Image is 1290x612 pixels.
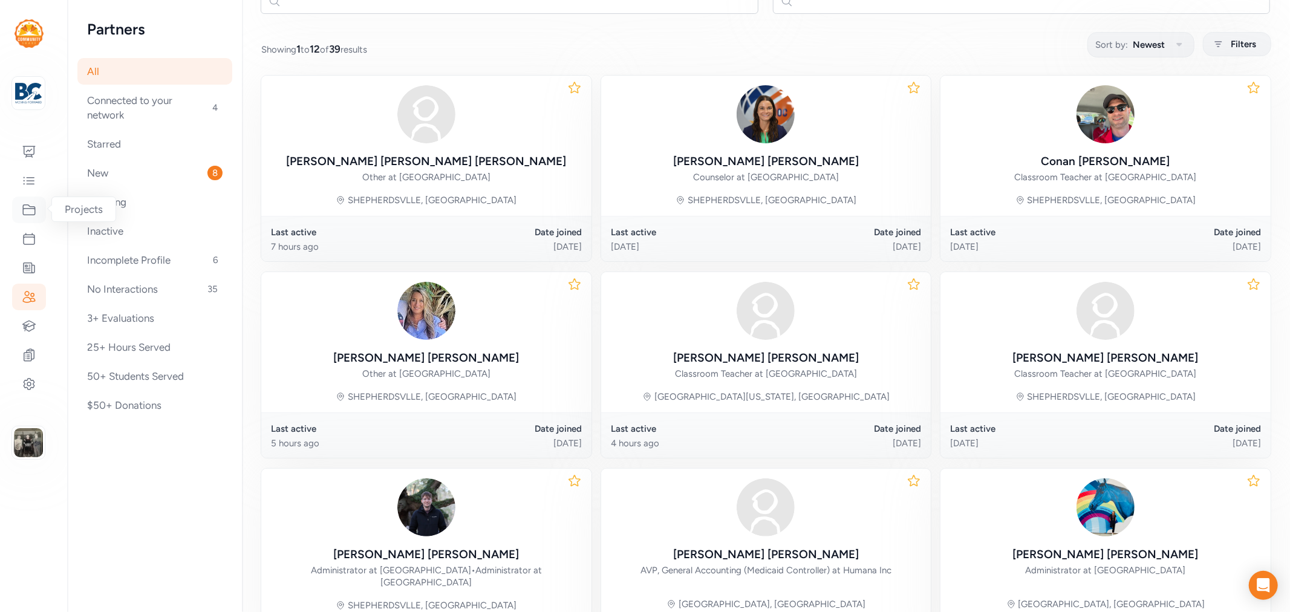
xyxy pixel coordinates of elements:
[77,363,232,389] div: 50+ Students Served
[348,599,516,611] div: SHEPHERDSVLLE, [GEOGRAPHIC_DATA]
[77,276,232,302] div: No Interactions
[611,241,766,253] div: [DATE]
[362,171,490,183] div: Other at [GEOGRAPHIC_DATA]
[426,423,582,435] div: Date joined
[271,241,426,253] div: 7 hours ago
[203,282,223,296] span: 35
[15,19,44,48] img: logo
[15,80,42,106] img: logo
[1077,478,1135,536] img: o7MvLDomSdO5jHIWNO9h
[471,565,475,576] span: •
[737,282,795,340] img: avatar38fbb18c.svg
[271,226,426,238] div: Last active
[348,194,516,206] div: SHEPHERDSVLLE, [GEOGRAPHIC_DATA]
[950,423,1106,435] div: Last active
[950,241,1106,253] div: [DATE]
[77,58,232,85] div: All
[1018,598,1205,610] div: [GEOGRAPHIC_DATA], [GEOGRAPHIC_DATA]
[286,153,566,170] div: [PERSON_NAME] [PERSON_NAME] [PERSON_NAME]
[1106,437,1261,449] div: [DATE]
[348,391,516,403] div: SHEPHERDSVLLE, [GEOGRAPHIC_DATA]
[207,100,223,115] span: 4
[1077,85,1135,143] img: j5dsHdIESTuZEFF2AZ4C
[397,85,455,143] img: avatar38fbb18c.svg
[426,226,582,238] div: Date joined
[611,423,766,435] div: Last active
[950,226,1106,238] div: Last active
[1015,171,1197,183] div: Classroom Teacher at [GEOGRAPHIC_DATA]
[693,171,839,183] div: Counselor at [GEOGRAPHIC_DATA]
[673,350,859,366] div: [PERSON_NAME] [PERSON_NAME]
[737,85,795,143] img: 4FgtPXRYQTOEXKi8bj00
[397,282,455,340] img: jis2E5DRgOEsopJuK0qg
[1106,423,1261,435] div: Date joined
[673,546,859,563] div: [PERSON_NAME] [PERSON_NAME]
[1095,37,1128,52] span: Sort by:
[1026,564,1186,576] div: Administrator at [GEOGRAPHIC_DATA]
[77,247,232,273] div: Incomplete Profile
[766,423,921,435] div: Date joined
[333,546,519,563] div: [PERSON_NAME] [PERSON_NAME]
[87,19,223,39] h2: Partners
[1013,350,1199,366] div: [PERSON_NAME] [PERSON_NAME]
[426,241,582,253] div: [DATE]
[207,166,223,180] span: 8
[271,437,426,449] div: 5 hours ago
[1087,32,1194,57] button: Sort by:Newest
[1015,368,1197,380] div: Classroom Teacher at [GEOGRAPHIC_DATA]
[673,153,859,170] div: [PERSON_NAME] [PERSON_NAME]
[654,391,890,403] div: [GEOGRAPHIC_DATA][US_STATE], [GEOGRAPHIC_DATA]
[1041,153,1170,170] div: Conan [PERSON_NAME]
[310,43,320,55] span: 12
[271,423,426,435] div: Last active
[1106,241,1261,253] div: [DATE]
[1133,37,1165,52] span: Newest
[766,241,921,253] div: [DATE]
[1028,391,1196,403] div: SHEPHERDSVLLE, [GEOGRAPHIC_DATA]
[77,87,232,128] div: Connected to your network
[611,226,766,238] div: Last active
[640,564,891,576] div: AVP, General Accounting (Medicaid Controller) at Humana Inc
[77,334,232,360] div: 25+ Hours Served
[77,160,232,186] div: New
[1028,194,1196,206] div: SHEPHERDSVLLE, [GEOGRAPHIC_DATA]
[333,350,519,366] div: [PERSON_NAME] [PERSON_NAME]
[426,437,582,449] div: [DATE]
[329,43,340,55] span: 39
[77,131,232,157] div: Starred
[296,43,301,55] span: 1
[261,42,367,56] span: Showing to of results
[611,437,766,449] div: 4 hours ago
[77,392,232,418] div: $50+ Donations
[675,368,857,380] div: Classroom Teacher at [GEOGRAPHIC_DATA]
[397,478,455,536] img: 1bWDXj0PTZWFKAr06Ojo
[77,218,232,244] div: Inactive
[1077,282,1135,340] img: avatar38fbb18c.svg
[1106,226,1261,238] div: Date joined
[1249,571,1278,600] div: Open Intercom Messenger
[688,194,856,206] div: SHEPHERDSVLLE, [GEOGRAPHIC_DATA]
[362,368,490,380] div: Other at [GEOGRAPHIC_DATA]
[77,305,232,331] div: 3+ Evaluations
[77,189,232,215] div: Sleeping
[766,226,921,238] div: Date joined
[1013,546,1199,563] div: [PERSON_NAME] [PERSON_NAME]
[950,437,1106,449] div: [DATE]
[737,478,795,536] img: avatar38fbb18c.svg
[766,437,921,449] div: [DATE]
[1231,37,1256,51] span: Filters
[208,253,223,267] span: 6
[679,598,865,610] div: [GEOGRAPHIC_DATA], [GEOGRAPHIC_DATA]
[271,564,582,588] div: Administrator at [GEOGRAPHIC_DATA] Administrator at [GEOGRAPHIC_DATA]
